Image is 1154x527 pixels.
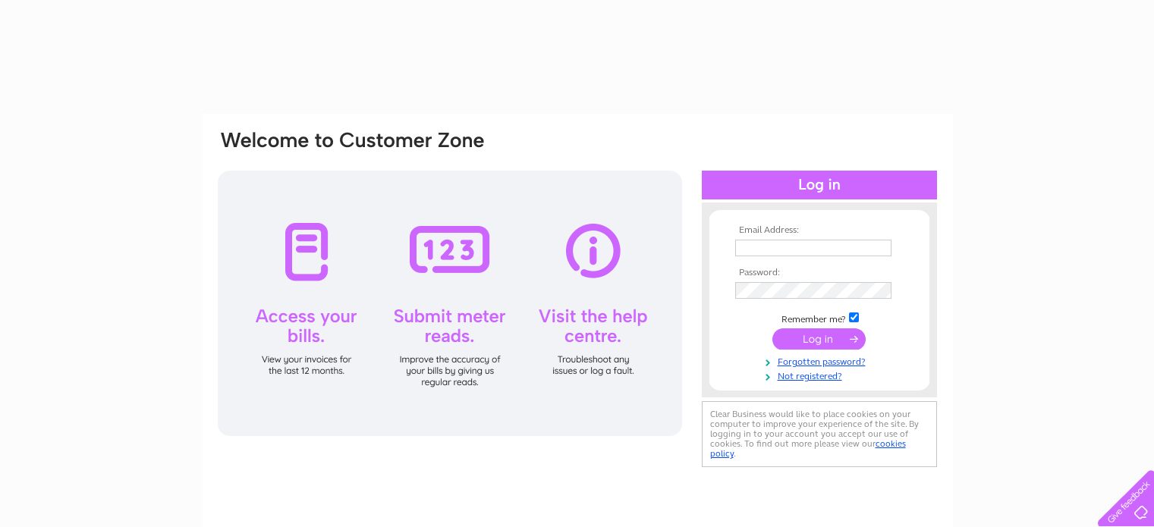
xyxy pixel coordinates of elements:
th: Password: [731,268,907,278]
div: Clear Business would like to place cookies on your computer to improve your experience of the sit... [702,401,937,467]
a: cookies policy [710,438,906,459]
input: Submit [772,328,866,350]
a: Forgotten password? [735,353,907,368]
th: Email Address: [731,225,907,236]
td: Remember me? [731,310,907,325]
a: Not registered? [735,368,907,382]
